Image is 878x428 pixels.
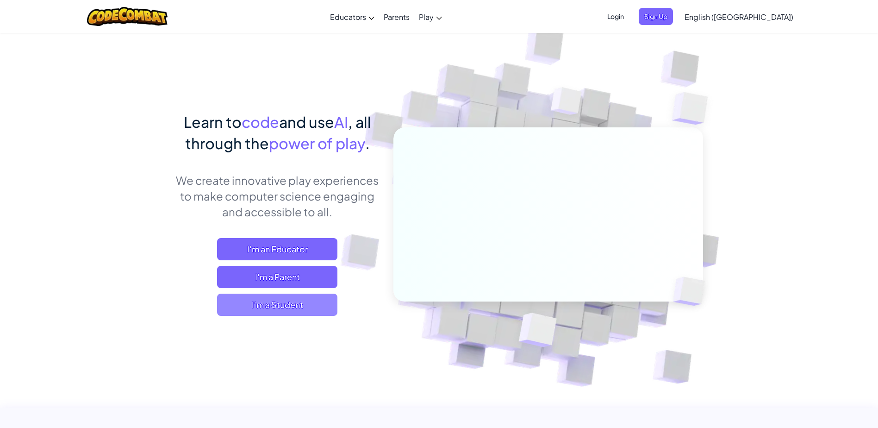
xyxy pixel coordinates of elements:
span: Play [419,12,434,22]
span: power of play [269,134,365,152]
span: Learn to [184,113,242,131]
a: Parents [379,4,414,29]
a: Educators [325,4,379,29]
span: AI [334,113,348,131]
span: . [365,134,370,152]
span: English ([GEOGRAPHIC_DATA]) [685,12,793,22]
img: Overlap cubes [496,293,579,370]
p: We create innovative play experiences to make computer science engaging and accessible to all. [175,172,380,220]
button: I'm a Student [217,294,337,316]
span: code [242,113,279,131]
img: CodeCombat logo [87,7,168,26]
a: I'm an Educator [217,238,337,260]
img: Overlap cubes [654,69,734,148]
a: I'm a Parent [217,266,337,288]
span: Educators [330,12,366,22]
a: English ([GEOGRAPHIC_DATA]) [680,4,798,29]
button: Login [602,8,629,25]
span: and use [279,113,334,131]
button: Sign Up [639,8,673,25]
img: Overlap cubes [657,258,727,325]
a: Play [414,4,447,29]
img: Overlap cubes [533,69,600,138]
